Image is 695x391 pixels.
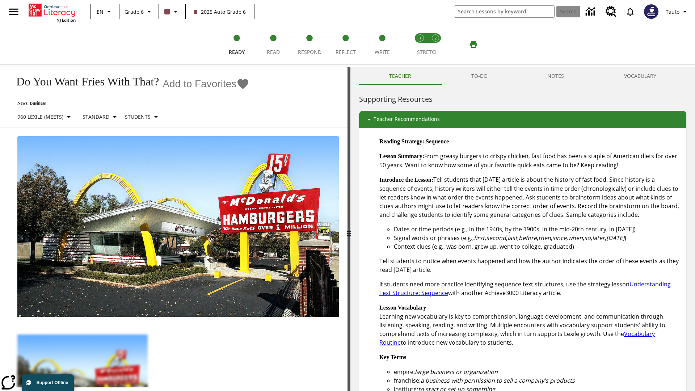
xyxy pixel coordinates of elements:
[379,303,681,347] p: Learning new vocabulary is key to comprehension, language development, and communication through ...
[379,177,433,183] strong: Introduce the Lesson:
[474,234,485,242] em: first
[229,49,245,55] span: Ready
[379,257,681,274] p: Tell students to notice when events happened and how the author indicates the order of these even...
[519,234,537,242] em: before
[379,304,426,311] strong: Lesson Vocabulary
[568,234,583,242] em: when
[216,25,258,64] button: Ready step 1 of 5
[375,49,390,55] span: Write
[415,368,498,376] em: large business or organization
[394,376,681,385] li: franchise:
[379,280,681,297] p: If students need more practice identifying sequence text structures, use the strategy lesson with...
[17,136,339,317] img: One of the first McDonald's stores, with the iconic red sign and golden arches.
[426,138,449,144] strong: Sequence
[37,380,68,385] span: Support Offline
[584,234,591,242] em: so
[518,67,594,85] button: NOTES
[125,8,144,16] span: Grade 6
[350,67,695,391] div: activity
[252,25,294,64] button: Read step 2 of 5
[379,153,424,159] strong: Lesson Summary:
[552,234,566,242] em: since
[194,8,246,16] span: 2025 Auto Grade 6
[462,38,485,51] button: Print
[394,367,681,376] li: empire:
[507,234,517,242] em: last
[435,36,437,41] text: 2
[663,5,692,18] button: Profile/Settings
[374,115,440,124] p: Teacher Recommendations
[93,5,117,18] button: Language: EN, Select a language
[122,5,156,18] button: Grade: Grade 6, Select a grade
[417,49,439,55] span: STRETCH
[441,67,518,85] button: TO-DO
[17,113,63,121] p: 960 Lexile (Meets)
[163,77,249,90] button: Add to Favorites - Do You Want Fries With That?
[3,1,24,22] button: Open side menu
[644,4,658,19] img: Avatar
[325,25,367,64] button: Reflect step 4 of 5
[581,2,601,22] a: Data Center
[347,67,350,391] div: Press Enter or Spacebar and then press right and left arrow keys to move the slider
[421,377,575,384] em: a business with permission to sell a company's products
[336,49,356,55] span: Reflect
[601,2,621,21] a: Resource Center, Will open in new tab
[56,17,76,23] span: NJ Edition
[394,225,681,234] li: Dates or time periods (e.g., in the 1940s, by the 1900s, in the mid-20th century, in [DATE])
[425,25,446,64] button: Stretch Respond step 2 of 2
[80,110,122,123] button: Scaffolds, Standard
[379,175,681,219] p: Tell students that [DATE] article is about the history of fast food. Since history is a sequence ...
[410,25,431,64] button: Stretch Read step 1 of 2
[9,75,159,88] h1: Do You Want Fries With That?
[267,49,280,55] span: Read
[379,152,681,169] p: From greasy burgers to crispy chicken, fast food has been a staple of American diets for over 50 ...
[621,2,640,21] a: Notifications
[122,110,163,123] button: Select Student
[9,101,249,106] p: News: Business
[359,67,441,85] button: Teacher
[359,111,686,128] div: Teacher Recommendations
[640,2,663,21] button: Select a new avatar
[379,138,424,144] strong: Reading Strategy:
[379,354,406,360] strong: Key Terms
[486,234,506,242] em: second
[420,36,421,41] text: 1
[288,25,330,64] button: Respond step 3 of 5
[161,5,183,18] button: Class color is dark brown. Change class color
[361,25,403,64] button: Write step 5 of 5
[29,2,76,23] div: Home
[359,93,686,105] h6: Supporting Resources
[394,242,681,251] li: Context clues (e.g., was born, grew up, went to college, graduated)
[83,113,109,121] p: Standard
[454,6,554,17] input: search field
[14,110,76,123] button: Select Lexile, 960 Lexile (Meets)
[125,113,151,121] p: Students
[298,49,321,55] span: Respond
[666,8,679,16] span: Tauto
[594,67,686,85] button: VOCABULARY
[22,374,74,391] button: Support Offline
[394,234,681,242] li: Signal words or phrases (e.g., , , , , , , , , , )
[538,234,551,242] em: then
[359,67,686,85] div: Instructional Panel Tabs
[97,8,104,16] span: EN
[592,234,605,242] em: later
[163,78,236,90] span: Add to Favorites
[606,234,624,242] em: [DATE]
